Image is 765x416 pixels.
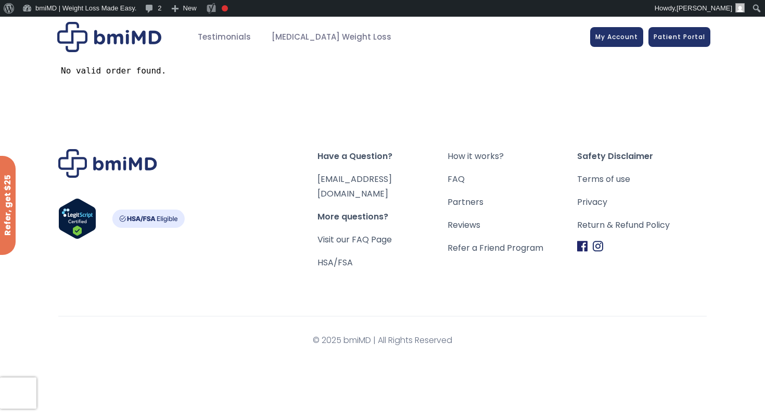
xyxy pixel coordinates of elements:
span: Patient Portal [654,32,705,41]
a: Testimonials [187,27,261,47]
a: My Account [590,27,643,47]
span: Testimonials [198,31,251,43]
span: Safety Disclaimer [577,149,707,164]
a: Reviews [448,218,577,233]
iframe: Sign Up via Text for Offers [8,376,121,408]
pre: No valid order found. [61,65,704,76]
a: Privacy [577,195,707,210]
a: Visit our FAQ Page [317,234,392,246]
span: [MEDICAL_DATA] Weight Loss [272,31,391,43]
span: Have a Question? [317,149,447,164]
img: HSA-FSA [112,210,185,228]
a: Patient Portal [648,27,710,47]
img: Instagram [593,241,603,252]
a: Terms of use [577,172,707,187]
span: My Account [595,32,638,41]
img: Patient Messaging Portal [57,22,161,52]
a: [MEDICAL_DATA] Weight Loss [261,27,402,47]
a: How it works? [448,149,577,164]
a: Partners [448,195,577,210]
img: Brand Logo [58,149,157,178]
span: More questions? [317,210,447,224]
span: © 2025 bmiMD | All Rights Reserved [58,333,707,348]
img: Verify Approval for www.bmimd.com [58,198,96,239]
a: Return & Refund Policy [577,218,707,233]
a: [EMAIL_ADDRESS][DOMAIN_NAME] [317,173,392,200]
a: Refer a Friend Program [448,241,577,255]
a: FAQ [448,172,577,187]
img: Facebook [577,241,588,252]
a: Verify LegitScript Approval for www.bmimd.com [58,198,96,244]
a: HSA/FSA [317,256,353,268]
